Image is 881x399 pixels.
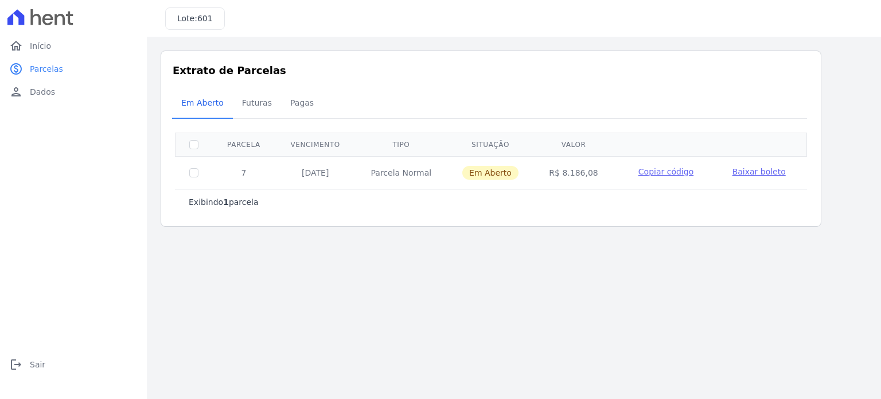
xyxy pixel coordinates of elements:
a: Futuras [233,89,281,119]
b: 1 [223,197,229,207]
a: homeInício [5,34,142,57]
a: logoutSair [5,353,142,376]
th: Vencimento [275,133,356,156]
th: Valor [534,133,614,156]
th: Parcela [212,133,275,156]
td: Parcela Normal [355,156,447,189]
span: Parcelas [30,63,63,75]
a: personDados [5,80,142,103]
td: [DATE] [275,156,356,189]
span: Início [30,40,51,52]
p: Exibindo parcela [189,196,259,208]
a: Em Aberto [172,89,233,119]
button: Copiar código [627,166,704,177]
a: Baixar boleto [732,166,786,177]
h3: Lote: [177,13,213,25]
span: Copiar código [638,167,693,176]
td: R$ 8.186,08 [534,156,614,189]
th: Situação [447,133,534,156]
span: 601 [197,14,213,23]
a: Pagas [281,89,323,119]
i: paid [9,62,23,76]
i: person [9,85,23,99]
span: Em Aberto [462,166,519,180]
span: Pagas [283,91,321,114]
td: 7 [212,156,275,189]
a: paidParcelas [5,57,142,80]
span: Dados [30,86,55,98]
span: Futuras [235,91,279,114]
span: Baixar boleto [732,167,786,176]
span: Em Aberto [174,91,231,114]
i: logout [9,358,23,371]
span: Sair [30,359,45,370]
th: Tipo [355,133,447,156]
i: home [9,39,23,53]
h3: Extrato de Parcelas [173,63,809,78]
